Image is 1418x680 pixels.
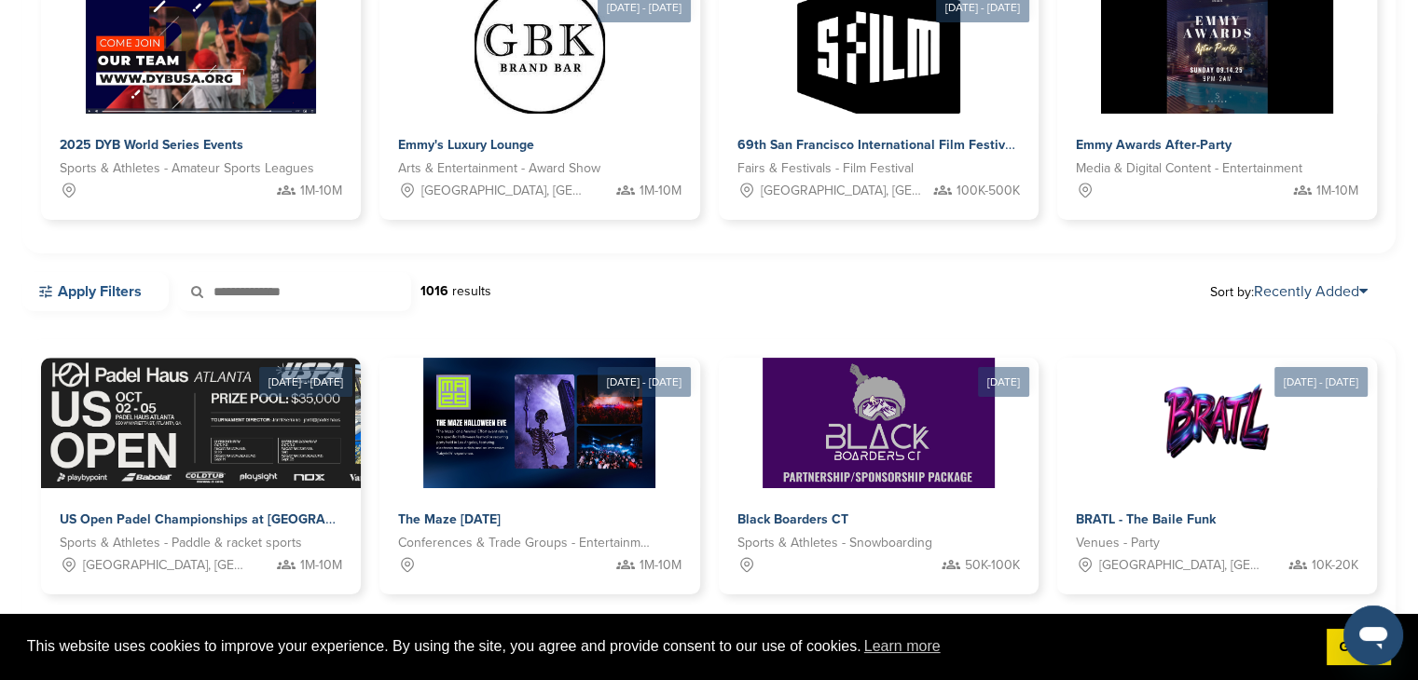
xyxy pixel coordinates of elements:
span: 1M-10M [640,181,681,201]
img: Sponsorpitch & [423,358,655,488]
a: Recently Added [1254,282,1368,301]
span: Conferences & Trade Groups - Entertainment [398,533,653,553]
span: 10K-20K [1312,555,1358,576]
a: learn more about cookies [861,632,943,660]
span: Fairs & Festivals - Film Festival [737,158,914,179]
span: [GEOGRAPHIC_DATA], [GEOGRAPHIC_DATA] [83,555,243,576]
div: [DATE] [978,367,1029,397]
img: Sponsorpitch & [1151,358,1282,488]
a: [DATE] - [DATE] Sponsorpitch & US Open Padel Championships at [GEOGRAPHIC_DATA] Sports & Athletes... [41,328,361,594]
span: 69th San Francisco International Film Festival [737,137,1016,153]
iframe: Button to launch messaging window [1343,605,1403,665]
span: 1M-10M [300,555,342,576]
span: Sort by: [1210,284,1368,299]
span: 1M-10M [300,181,342,201]
span: [GEOGRAPHIC_DATA], [GEOGRAPHIC_DATA] [1099,555,1260,576]
a: [DATE] Sponsorpitch & Black Boarders CT Sports & Athletes - Snowboarding 50K-100K [719,328,1039,594]
span: 1M-10M [1316,181,1358,201]
span: [GEOGRAPHIC_DATA], [GEOGRAPHIC_DATA] [421,181,582,201]
img: Sponsorpitch & [41,358,530,488]
div: [DATE] - [DATE] [598,367,691,397]
span: Venues - Party [1076,533,1160,553]
span: Media & Digital Content - Entertainment [1076,158,1302,179]
span: Sports & Athletes - Snowboarding [737,533,932,553]
span: Arts & Entertainment - Award Show [398,158,600,179]
span: US Open Padel Championships at [GEOGRAPHIC_DATA] [60,511,401,527]
span: This website uses cookies to improve your experience. By using the site, you agree and provide co... [27,632,1312,660]
span: BRATL - The Baile Funk [1076,511,1216,527]
span: Emmy Awards After-Party [1076,137,1232,153]
span: 1M-10M [640,555,681,576]
div: [DATE] - [DATE] [1274,367,1368,397]
a: Apply Filters [22,272,169,311]
img: Sponsorpitch & [763,358,995,488]
a: [DATE] - [DATE] Sponsorpitch & BRATL - The Baile Funk Venues - Party [GEOGRAPHIC_DATA], [GEOGRAPH... [1057,328,1377,594]
span: Black Boarders CT [737,511,848,527]
span: Sports & Athletes - Amateur Sports Leagues [60,158,314,179]
a: dismiss cookie message [1327,629,1391,666]
div: [DATE] - [DATE] [259,367,352,397]
span: 100K-500K [957,181,1020,201]
a: [DATE] - [DATE] Sponsorpitch & The Maze [DATE] Conferences & Trade Groups - Entertainment 1M-10M [379,328,699,594]
strong: 1016 [420,283,448,299]
span: [GEOGRAPHIC_DATA], [GEOGRAPHIC_DATA] [761,181,921,201]
span: Sports & Athletes - Paddle & racket sports [60,533,302,553]
span: Emmy's Luxury Lounge [398,137,534,153]
span: 50K-100K [965,555,1020,576]
span: results [452,283,491,299]
span: The Maze [DATE] [398,511,501,527]
span: 2025 DYB World Series Events [60,137,243,153]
